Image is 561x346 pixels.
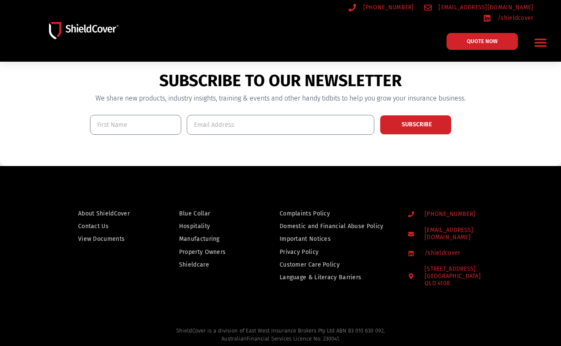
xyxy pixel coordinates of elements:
[361,2,414,13] span: [PHONE_NUMBER]
[179,208,243,219] a: Blue Collar
[78,234,125,244] span: View Documents
[531,33,550,52] div: Menu Toggle
[78,208,130,219] span: About ShieldCover
[90,95,471,102] h3: We share new products, industry insights, training & events and other handy tidbits to help you g...
[280,234,392,244] a: Important Notices
[280,221,392,232] a: Domestic and Financial Abuse Policy
[280,247,392,257] a: Privacy Policy
[179,234,220,244] span: Manufacturing
[280,259,340,270] span: Customer Care Policy
[280,247,319,257] span: Privacy Policy
[280,221,384,232] span: Domestic and Financial Abuse Policy
[179,234,243,244] a: Manufacturing
[78,221,143,232] a: Contact Us
[483,13,534,23] a: /shieldcover
[78,221,109,232] span: Contact Us
[179,259,243,270] a: Shieldcare
[380,115,452,135] button: SUBSCRIBE
[90,71,471,91] h2: SUBSCRIBE TO OUR NEWSLETTER
[467,38,498,44] span: QUOTE NOW
[280,272,361,283] span: Language & Literacy Barriers
[49,22,118,39] img: Shield-Cover-Underwriting-Australia-logo-full
[395,44,561,346] iframe: LiveChat chat widget
[179,247,243,257] a: Property Owners
[447,33,518,50] a: QUOTE NOW
[280,208,330,219] span: Complaints Policy
[349,2,414,13] a: [PHONE_NUMBER]
[179,247,226,257] span: Property Owners
[280,208,392,219] a: Complaints Policy
[280,259,392,270] a: Customer Care Policy
[280,272,392,283] a: Language & Literacy Barriers
[78,234,143,244] a: View Documents
[179,221,243,232] a: Hospitality
[496,13,534,23] span: /shieldcover
[436,2,533,13] span: [EMAIL_ADDRESS][DOMAIN_NAME]
[179,208,210,219] span: Blue Collar
[280,234,331,244] span: Important Notices
[78,208,143,219] a: About ShieldCover
[179,221,210,232] span: Hospitality
[187,115,375,135] input: Email Address
[179,259,209,270] span: Shieldcare
[424,2,534,13] a: [EMAIL_ADDRESS][DOMAIN_NAME]
[90,115,181,135] input: First Name
[247,335,340,342] span: Financial Services Licence No. 230041.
